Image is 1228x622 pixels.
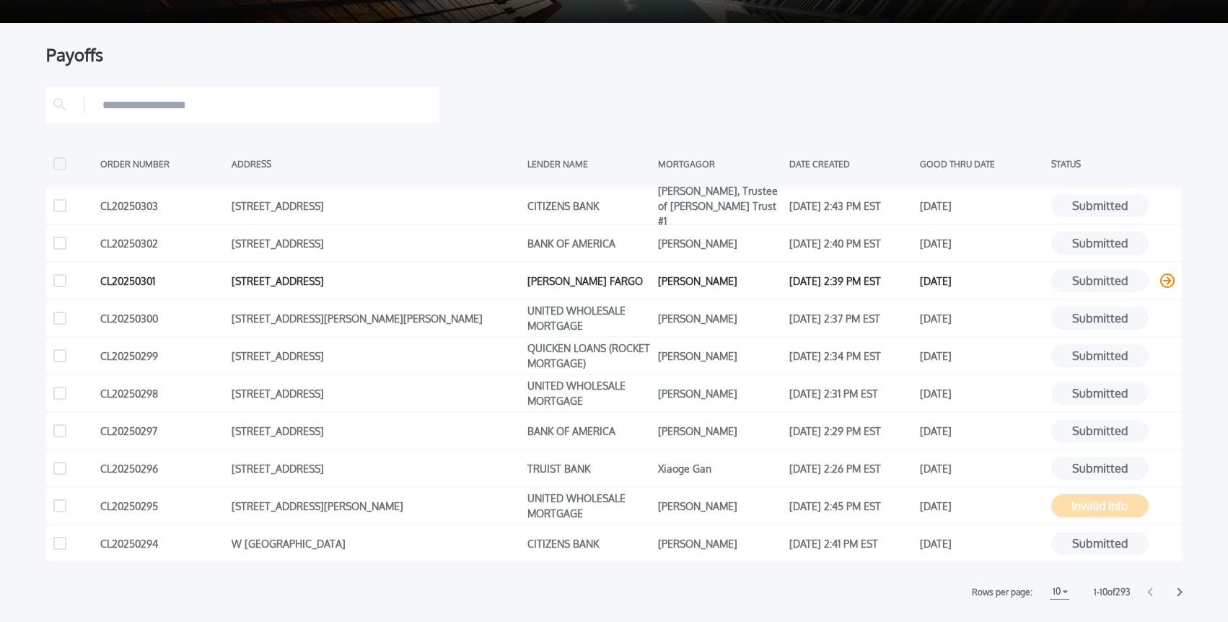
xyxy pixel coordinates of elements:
div: UNITED WHOLESALE MORTGAGE [527,495,652,517]
button: Submitted [1051,419,1149,442]
div: [PERSON_NAME] [658,533,782,554]
div: [DATE] [920,307,1044,329]
button: Submitted [1051,457,1149,480]
div: CL20250296 [100,457,224,479]
div: CL20250294 [100,533,224,554]
div: [DATE] 2:34 PM EST [789,345,913,367]
div: [STREET_ADDRESS][PERSON_NAME][PERSON_NAME] [232,307,520,329]
div: [PERSON_NAME] [658,307,782,329]
div: [DATE] 2:45 PM EST [789,495,913,517]
div: [STREET_ADDRESS] [232,382,520,404]
div: [DATE] [920,232,1044,254]
button: Submitted [1051,269,1149,292]
div: CL20250301 [100,270,224,292]
div: CL20250297 [100,420,224,442]
button: Submitted [1051,232,1149,255]
button: 10 [1050,584,1069,600]
div: [DATE] [920,457,1044,479]
div: BANK OF AMERICA [527,420,652,442]
div: CL20250303 [100,195,224,216]
button: Submitted [1051,382,1149,405]
div: [DATE] 2:37 PM EST [789,307,913,329]
div: UNITED WHOLESALE MORTGAGE [527,307,652,329]
div: ADDRESS [232,153,520,175]
div: GOOD THRU DATE [920,153,1044,175]
div: STATUS [1051,153,1175,175]
div: [PERSON_NAME], Trustee of [PERSON_NAME] Trust #1 [658,195,782,216]
h1: 10 [1050,583,1063,600]
div: UNITED WHOLESALE MORTGAGE [527,382,652,404]
div: [PERSON_NAME] FARGO [527,270,652,292]
div: [PERSON_NAME] [658,495,782,517]
button: Submitted [1051,307,1149,330]
div: [DATE] [920,270,1044,292]
div: CITIZENS BANK [527,533,652,554]
div: [STREET_ADDRESS] [232,232,520,254]
div: [STREET_ADDRESS] [232,195,520,216]
div: CL20250299 [100,345,224,367]
div: [DATE] 2:39 PM EST [789,270,913,292]
div: [DATE] 2:40 PM EST [789,232,913,254]
div: [DATE] [920,420,1044,442]
div: [DATE] [920,345,1044,367]
div: [PERSON_NAME] [658,232,782,254]
div: [DATE] [920,495,1044,517]
div: [STREET_ADDRESS] [232,270,520,292]
button: Submitted [1051,344,1149,367]
div: DATE CREATED [789,153,913,175]
div: [DATE] 2:26 PM EST [789,457,913,479]
div: [PERSON_NAME] [658,345,782,367]
button: Invalid Info [1051,494,1149,517]
div: MORTGAGOR [658,153,782,175]
div: [PERSON_NAME] [658,270,782,292]
div: [STREET_ADDRESS][PERSON_NAME] [232,495,520,517]
div: [DATE] 2:29 PM EST [789,420,913,442]
div: LENDER NAME [527,153,652,175]
div: [STREET_ADDRESS] [232,420,520,442]
button: Submitted [1051,194,1149,217]
div: [DATE] [920,382,1044,404]
div: [PERSON_NAME] [658,382,782,404]
div: CL20250302 [100,232,224,254]
div: [DATE] [920,533,1044,554]
label: Rows per page: [972,585,1032,600]
div: CL20250300 [100,307,224,329]
div: [DATE] 2:43 PM EST [789,195,913,216]
div: [DATE] 2:31 PM EST [789,382,913,404]
div: CITIZENS BANK [527,195,652,216]
label: 1 - 10 of 293 [1094,585,1130,600]
div: ORDER NUMBER [100,153,224,175]
div: [STREET_ADDRESS] [232,345,520,367]
div: W [GEOGRAPHIC_DATA] [232,533,520,554]
div: Payoffs [46,46,1182,63]
button: Submitted [1051,532,1149,555]
div: BANK OF AMERICA [527,232,652,254]
div: Xiaoge Gan [658,457,782,479]
div: [PERSON_NAME] [658,420,782,442]
div: [DATE] 2:41 PM EST [789,533,913,554]
div: QUICKEN LOANS (ROCKET MORTGAGE) [527,345,652,367]
div: CL20250295 [100,495,224,517]
div: TRUIST BANK [527,457,652,479]
div: CL20250298 [100,382,224,404]
div: [STREET_ADDRESS] [232,457,520,479]
div: [DATE] [920,195,1044,216]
